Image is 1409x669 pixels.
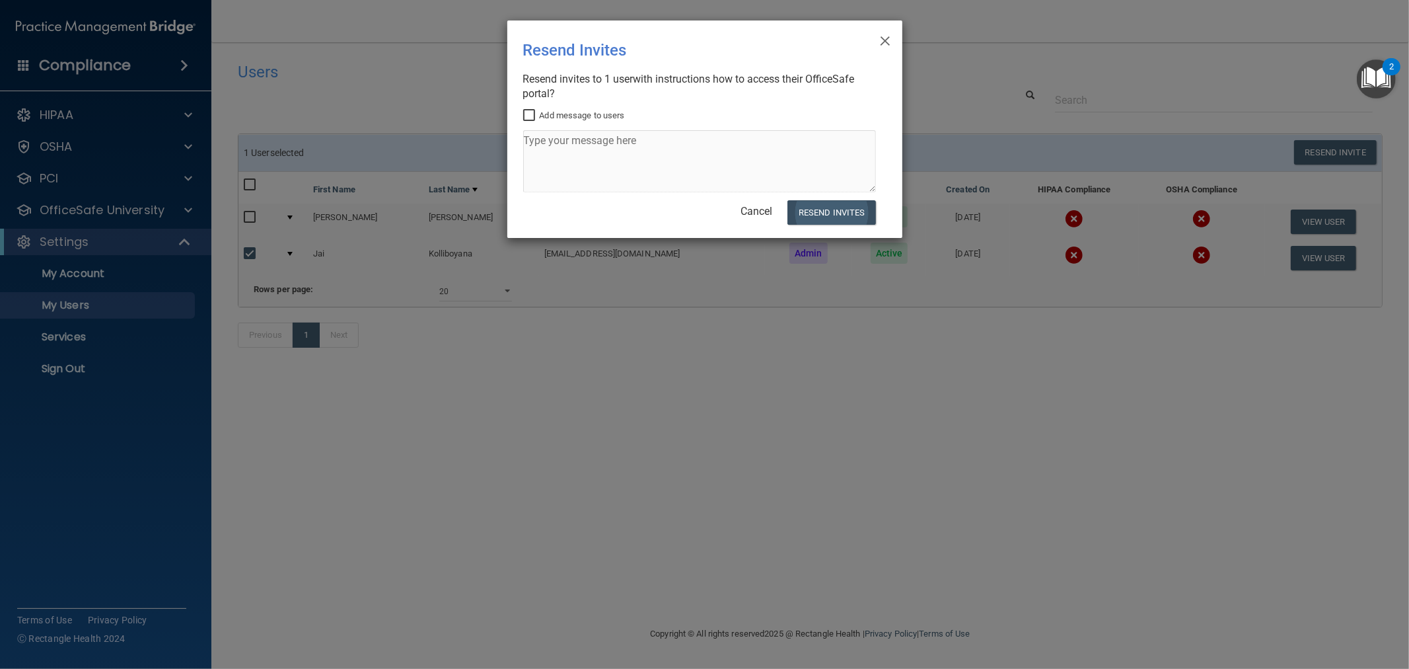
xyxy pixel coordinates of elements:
iframe: Drift Widget Chat Controller [1182,576,1393,628]
input: Add message to users [523,110,538,121]
div: Resend Invites [523,31,832,69]
div: 2 [1389,67,1394,84]
div: Resend invites to 1 user with instructions how to access their OfficeSafe portal? [523,72,876,101]
a: Cancel [741,205,772,217]
button: Resend Invites [787,200,875,225]
label: Add message to users [523,108,625,124]
button: Open Resource Center, 2 new notifications [1357,59,1396,98]
span: × [879,26,891,52]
